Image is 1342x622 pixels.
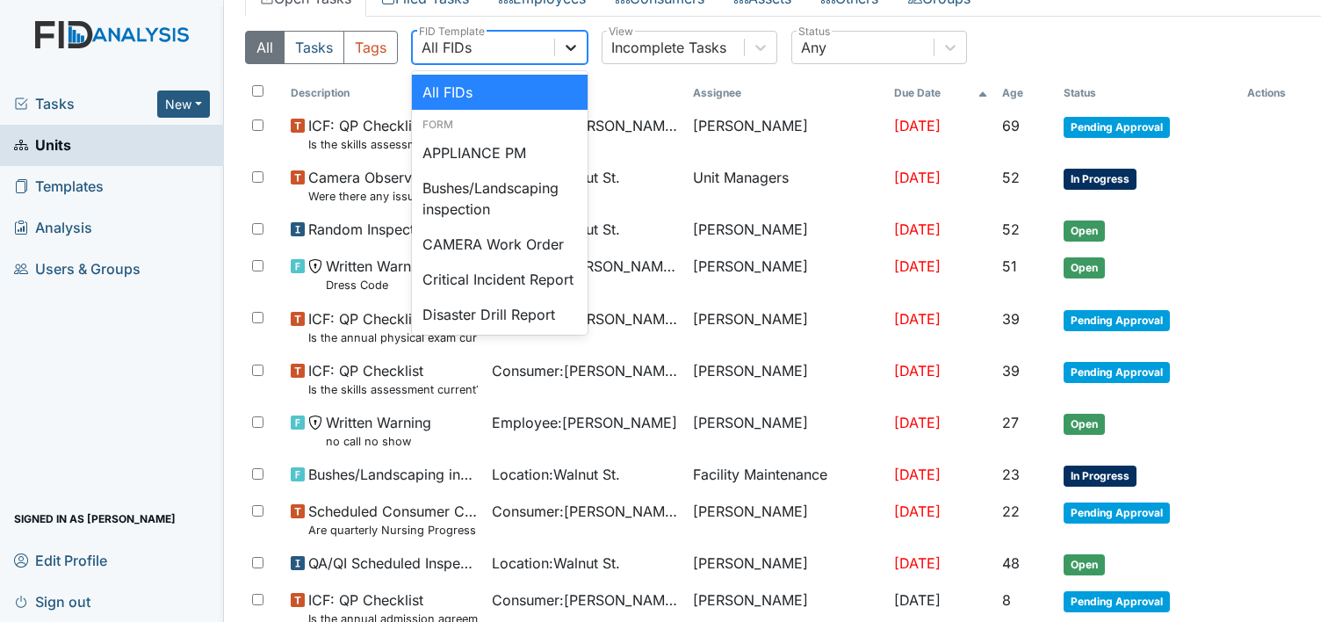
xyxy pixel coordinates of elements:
span: [DATE] [894,169,941,186]
span: Location : Walnut St. [492,464,620,485]
span: Units [14,132,71,159]
small: Were there any issues with applying topical medications? ( Starts at the top of MAR and works the... [308,188,478,205]
span: [DATE] [894,591,941,609]
span: 51 [1002,257,1017,275]
span: 27 [1002,414,1019,431]
div: Any [801,37,826,58]
span: Consumer : [PERSON_NAME] [492,589,679,611]
button: All [245,31,285,64]
div: Incomplete Tasks [611,37,726,58]
span: Consumer : [PERSON_NAME], Triquasha [492,501,679,522]
span: Signed in as [PERSON_NAME] [14,505,176,532]
span: 69 [1002,117,1020,134]
span: Pending Approval [1064,362,1170,383]
span: In Progress [1064,169,1136,190]
div: Disaster Drill Report [412,297,588,332]
span: Open [1064,414,1105,435]
span: [DATE] [894,310,941,328]
span: 23 [1002,466,1020,483]
td: [PERSON_NAME] [686,494,887,546]
div: Type filter [245,31,398,64]
td: Unit Managers [686,160,887,212]
span: [DATE] [894,554,941,572]
span: 48 [1002,554,1020,572]
th: Actions [1240,78,1321,108]
span: Users & Groups [14,256,141,283]
span: Location : Walnut St. [492,553,620,574]
span: Pending Approval [1064,310,1170,331]
button: Tags [343,31,398,64]
span: Pending Approval [1064,503,1170,524]
th: Toggle SortBy [1057,78,1240,108]
span: 39 [1002,310,1020,328]
small: Is the skills assessment current? (document the date in the comment section) [308,381,478,398]
td: [PERSON_NAME] [686,546,887,582]
small: Is the skills assessment current? (document the date in the comment section) [308,136,478,153]
span: [DATE] [894,466,941,483]
span: Bushes/Landscaping inspection [308,464,478,485]
span: ICF: QP Checklist Is the annual physical exam current? (document the date in the comment section) [308,308,478,346]
button: New [157,90,210,118]
span: Employee : [PERSON_NAME] [492,412,677,433]
span: 22 [1002,503,1020,520]
span: Consumer : [PERSON_NAME][GEOGRAPHIC_DATA] [492,360,679,381]
span: In Progress [1064,466,1136,487]
span: Analysis [14,214,92,242]
span: ICF: QP Checklist Is the skills assessment current? (document the date in the comment section) [308,115,478,153]
td: [PERSON_NAME] [686,353,887,405]
span: [DATE] [894,221,941,238]
span: 52 [1002,169,1020,186]
a: Tasks [14,93,157,114]
span: Sign out [14,588,90,615]
input: Toggle All Rows Selected [252,85,263,97]
span: [DATE] [894,257,941,275]
div: All FIDs [412,75,588,110]
span: Open [1064,221,1105,242]
span: [DATE] [894,414,941,431]
div: Form [412,117,588,133]
div: APPLIANCE PM [412,135,588,170]
span: Pending Approval [1064,591,1170,612]
td: Facility Maintenance [686,457,887,494]
span: 8 [1002,591,1011,609]
td: [PERSON_NAME] [686,212,887,249]
span: Scheduled Consumer Chart Review Are quarterly Nursing Progress Notes/Visual Assessments completed... [308,501,478,539]
div: EMERGENCY Work Order [412,332,588,388]
span: Written Warning Dress Code [326,256,431,293]
div: Critical Incident Report [412,262,588,297]
td: [PERSON_NAME] [686,405,887,457]
th: Toggle SortBy [887,78,996,108]
button: Tasks [284,31,344,64]
span: Written Warning no call no show [326,412,431,450]
span: [DATE] [894,503,941,520]
span: [DATE] [894,362,941,380]
small: Dress Code [326,277,431,293]
div: CAMERA Work Order [412,227,588,262]
span: ICF: QP Checklist Is the skills assessment current? (document the date in the comment section) [308,360,478,398]
span: Templates [14,173,104,200]
span: Camera Observation Were there any issues with applying topical medications? ( Starts at the top o... [308,167,478,205]
th: Assignee [686,78,887,108]
span: 52 [1002,221,1020,238]
small: no call no show [326,433,431,450]
td: [PERSON_NAME] [686,108,887,160]
span: Open [1064,257,1105,278]
small: Are quarterly Nursing Progress Notes/Visual Assessments completed by the end of the month followi... [308,522,478,539]
td: [PERSON_NAME] [686,301,887,353]
span: Random Inspection for Evening [308,219,478,240]
small: Is the annual physical exam current? (document the date in the comment section) [308,329,478,346]
span: Edit Profile [14,546,107,574]
th: Toggle SortBy [995,78,1057,108]
div: Bushes/Landscaping inspection [412,170,588,227]
th: Toggle SortBy [284,78,485,108]
span: Pending Approval [1064,117,1170,138]
td: [PERSON_NAME] [686,249,887,300]
span: 39 [1002,362,1020,380]
span: [DATE] [894,117,941,134]
span: Open [1064,554,1105,575]
div: All FIDs [422,37,472,58]
span: QA/QI Scheduled Inspection [308,553,478,574]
